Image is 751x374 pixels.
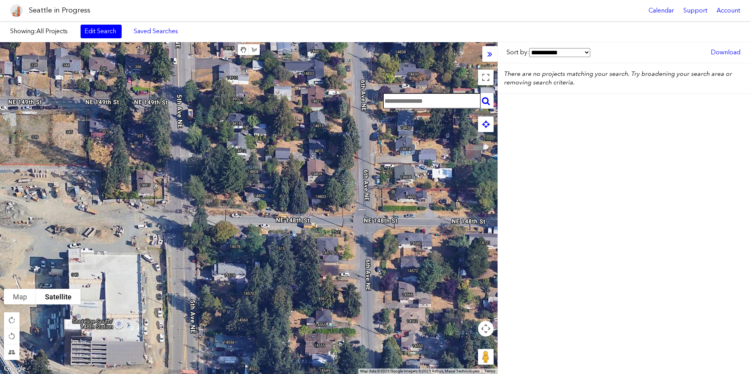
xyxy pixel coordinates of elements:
[2,364,28,374] img: Google
[4,328,20,344] button: Rotate map counterclockwise
[36,27,68,35] span: All Projects
[4,289,36,304] button: Show street map
[238,44,249,55] button: Stop drawing
[249,44,260,55] button: Draw a shape
[29,5,90,15] h1: Seattle in Progress
[478,70,494,85] button: Toggle fullscreen view
[4,312,20,328] button: Rotate map clockwise
[707,46,744,59] a: Download
[478,321,494,336] button: Map camera controls
[360,369,480,373] span: Map data ©2025 Google Imagery ©2025 Airbus, Maxar Technologies
[529,48,590,57] select: Sort by:
[2,364,28,374] a: Open this area in Google Maps (opens a new window)
[129,25,182,38] a: Saved Searches
[81,25,122,38] a: Edit Search
[507,48,590,57] label: Sort by:
[36,289,81,304] button: Show satellite imagery
[10,27,73,36] label: Showing:
[484,369,495,373] a: Terms
[4,344,20,360] button: Tilt map
[478,349,494,365] button: Drag Pegman onto the map to open Street View
[10,4,23,17] img: favicon-96x96.png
